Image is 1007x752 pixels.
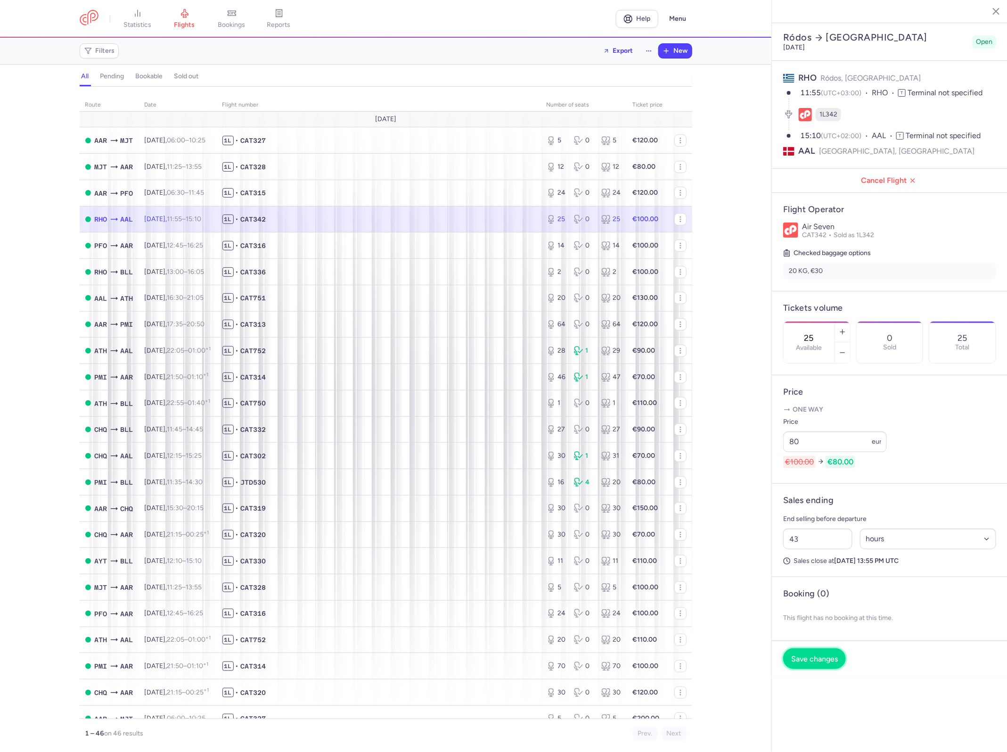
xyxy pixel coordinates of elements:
[898,89,906,97] span: T
[222,241,234,250] span: 1L
[574,215,594,224] div: 0
[123,21,151,29] span: statistics
[819,110,837,119] span: 1L342
[139,98,217,112] th: date
[95,240,107,251] span: PFO
[189,136,206,144] time: 10:25
[186,530,209,538] time: 00:25
[121,214,133,224] span: AAL
[241,425,266,434] span: CAT332
[241,556,266,566] span: CAT330
[887,333,892,343] p: 0
[186,215,202,223] time: 15:10
[826,456,855,468] span: €80.00
[167,557,183,565] time: 12:10
[236,478,239,487] span: •
[222,293,234,303] span: 1L
[188,241,204,249] time: 16:25
[783,204,996,215] h4: Flight Operator
[167,268,205,276] span: –
[574,136,594,145] div: 0
[601,504,621,513] div: 30
[783,32,968,43] h2: Ródos [GEOGRAPHIC_DATA]
[145,373,209,381] span: [DATE],
[241,530,266,539] span: CAT320
[574,372,594,382] div: 1
[167,478,203,486] span: –
[206,346,211,352] sup: +1
[167,215,182,223] time: 11:55
[872,88,898,99] span: RHO
[601,293,621,303] div: 20
[574,162,594,172] div: 0
[167,294,204,302] span: –
[167,320,205,328] span: –
[205,398,211,404] sup: +1
[601,372,621,382] div: 47
[236,241,239,250] span: •
[121,346,133,356] span: AAL
[547,478,566,487] div: 16
[121,477,133,488] span: BLL
[167,425,183,433] time: 11:45
[547,241,566,250] div: 14
[236,425,239,434] span: •
[187,557,202,565] time: 15:10
[145,530,209,538] span: [DATE],
[236,136,239,145] span: •
[633,347,655,355] strong: €90.00
[121,319,133,330] span: PMI
[188,347,211,355] time: 01:00
[95,451,107,461] span: CHQ
[241,451,266,461] span: CAT302
[574,556,594,566] div: 0
[222,188,234,198] span: 1L
[167,373,184,381] time: 21:50
[167,452,202,460] span: –
[121,240,133,251] span: AAR
[121,267,133,277] span: BLL
[145,215,202,223] span: [DATE],
[906,131,981,140] span: Terminal not specified
[659,44,692,58] button: New
[145,268,205,276] span: [DATE],
[783,431,887,452] input: ---
[236,346,239,355] span: •
[188,504,204,512] time: 20:15
[121,529,133,540] span: AAR
[222,320,234,329] span: 1L
[241,215,266,224] span: CAT342
[167,136,186,144] time: 06:00
[547,530,566,539] div: 30
[241,478,266,487] span: JTD530
[779,176,1000,185] span: Cancel Flight
[819,145,974,157] span: [GEOGRAPHIC_DATA], [GEOGRAPHIC_DATA]
[174,72,199,81] h4: sold out
[121,451,133,461] span: AAL
[167,136,206,144] span: –
[167,530,209,538] span: –
[601,478,621,487] div: 20
[241,241,266,250] span: CAT316
[222,530,234,539] span: 1L
[188,294,204,302] time: 21:05
[95,372,107,382] span: PMI
[167,557,202,565] span: –
[222,372,234,382] span: 1L
[798,73,817,83] span: RHO
[208,8,255,29] a: bookings
[121,424,133,435] span: BLL
[121,504,133,514] span: CHQ
[236,267,239,277] span: •
[222,504,234,513] span: 1L
[95,556,107,566] span: AYT
[541,98,627,112] th: number of seats
[633,373,655,381] strong: €70.00
[80,44,118,58] button: Filters
[236,451,239,461] span: •
[547,504,566,513] div: 30
[167,241,204,249] span: –
[241,267,266,277] span: CAT336
[633,530,655,538] strong: €70.00
[958,333,967,343] p: 25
